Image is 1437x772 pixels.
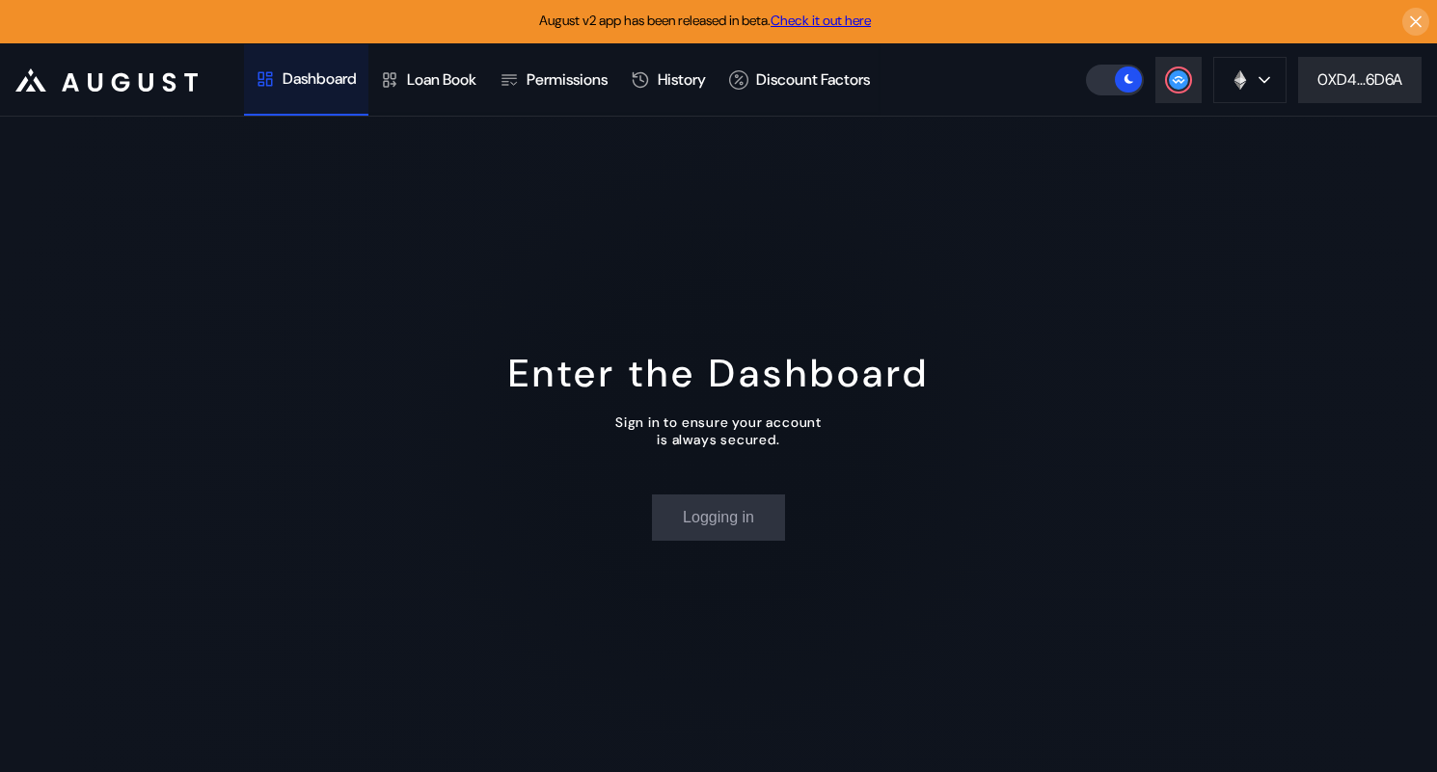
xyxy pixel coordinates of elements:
a: Loan Book [368,44,488,116]
div: 0XD4...6D6A [1317,69,1402,90]
div: Discount Factors [756,69,870,90]
div: Enter the Dashboard [508,348,930,398]
span: August v2 app has been released in beta. [539,12,871,29]
a: Check it out here [771,12,871,29]
button: Logging in [652,494,785,541]
div: Dashboard [283,68,357,89]
button: chain logo [1213,57,1287,103]
div: History [658,69,706,90]
a: History [619,44,718,116]
div: Permissions [527,69,608,90]
div: Loan Book [407,69,476,90]
div: Sign in to ensure your account is always secured. [615,413,822,448]
a: Discount Factors [718,44,881,116]
img: chain logo [1230,69,1251,91]
a: Permissions [488,44,619,116]
button: 0XD4...6D6A [1298,57,1422,103]
a: Dashboard [244,44,368,116]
